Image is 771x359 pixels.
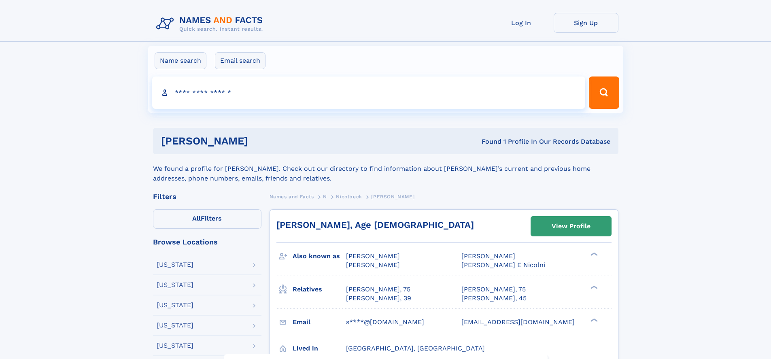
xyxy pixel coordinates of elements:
label: Filters [153,209,261,229]
span: Nicolbeck [336,194,362,200]
div: ❯ [588,285,598,290]
span: [PERSON_NAME] [346,252,400,260]
span: [PERSON_NAME] E Nicolni [461,261,545,269]
label: Email search [215,52,265,69]
div: [US_STATE] [157,261,193,268]
div: [US_STATE] [157,322,193,329]
a: Log In [489,13,554,33]
span: [PERSON_NAME] [371,194,414,200]
a: Nicolbeck [336,191,362,202]
a: [PERSON_NAME], Age [DEMOGRAPHIC_DATA] [276,220,474,230]
a: N [323,191,327,202]
a: Sign Up [554,13,618,33]
span: All [192,215,201,222]
span: N [323,194,327,200]
div: Filters [153,193,261,200]
div: [US_STATE] [157,342,193,349]
img: Logo Names and Facts [153,13,270,35]
div: We found a profile for [PERSON_NAME]. Check out our directory to find information about [PERSON_N... [153,154,618,183]
a: View Profile [531,217,611,236]
input: search input [152,76,586,109]
a: [PERSON_NAME], 75 [346,285,410,294]
div: Browse Locations [153,238,261,246]
button: Search Button [589,76,619,109]
h3: Email [293,315,346,329]
a: [PERSON_NAME], 75 [461,285,526,294]
div: View Profile [552,217,590,236]
a: Names and Facts [270,191,314,202]
div: ❯ [588,252,598,257]
h3: Also known as [293,249,346,263]
a: [PERSON_NAME], 45 [461,294,527,303]
a: [PERSON_NAME], 39 [346,294,411,303]
span: [GEOGRAPHIC_DATA], [GEOGRAPHIC_DATA] [346,344,485,352]
span: [PERSON_NAME] [346,261,400,269]
div: ❯ [588,317,598,323]
div: [US_STATE] [157,282,193,288]
label: Name search [155,52,206,69]
h3: Lived in [293,342,346,355]
div: Found 1 Profile In Our Records Database [365,137,610,146]
h3: Relatives [293,283,346,296]
h1: [PERSON_NAME] [161,136,365,146]
span: [EMAIL_ADDRESS][DOMAIN_NAME] [461,318,575,326]
span: [PERSON_NAME] [461,252,515,260]
div: [US_STATE] [157,302,193,308]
